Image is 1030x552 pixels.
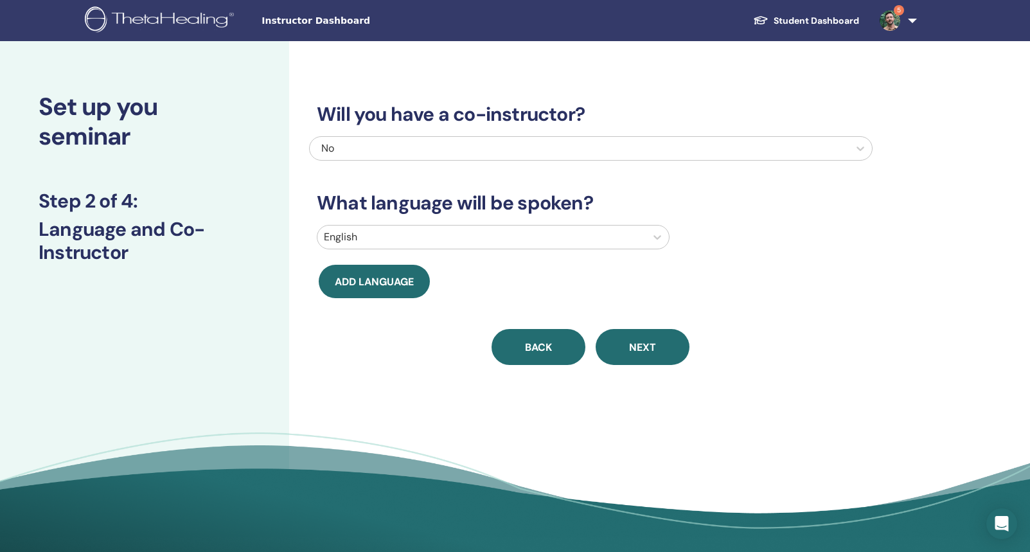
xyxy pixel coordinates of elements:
div: Open Intercom Messenger [986,508,1017,539]
button: Add language [319,265,430,298]
span: Add language [335,275,414,289]
span: Back [525,341,552,354]
h3: What language will be spoken? [309,191,873,215]
h2: Set up you seminar [39,93,251,151]
span: No [321,141,334,155]
button: Back [492,329,585,365]
h3: Will you have a co-instructor? [309,103,873,126]
img: default.jpg [880,10,900,31]
button: Next [596,329,689,365]
img: graduation-cap-white.svg [753,15,768,26]
span: 5 [894,5,904,15]
h3: Language and Co-Instructor [39,218,251,264]
img: logo.png [85,6,238,35]
h3: Step 2 of 4 : [39,190,251,213]
span: Next [629,341,656,354]
span: Instructor Dashboard [262,14,454,28]
a: Student Dashboard [743,9,869,33]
